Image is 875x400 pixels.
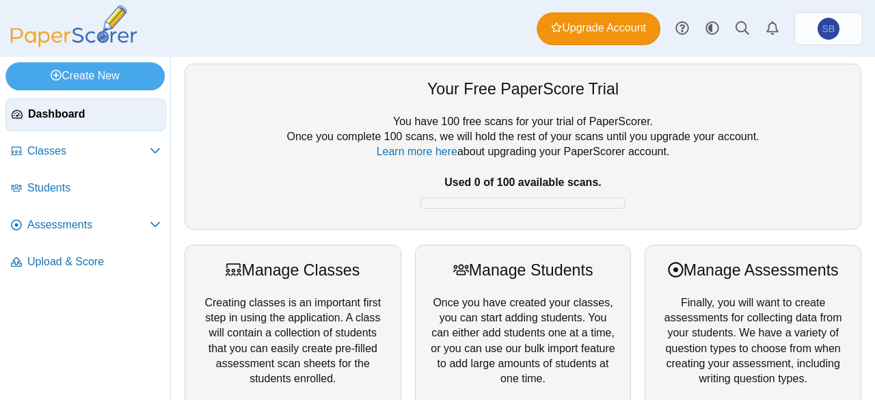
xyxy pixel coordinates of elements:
a: Upgrade Account [537,12,660,45]
div: You have 100 free scans for your trial of PaperScorer. Once you complete 100 scans, we will hold ... [199,114,847,215]
b: Used 0 of 100 available scans. [444,176,601,188]
span: Classes [27,144,150,159]
a: Assessments [5,209,166,242]
img: PaperScorer [5,5,142,47]
a: Classes [5,135,166,168]
span: Assessments [27,217,150,232]
a: PaperScorer [5,38,142,49]
span: Dashboard [28,107,160,122]
div: Your Free PaperScore Trial [199,78,847,100]
a: Alerts [757,14,787,44]
span: Upload & Score [27,254,161,269]
span: Sev Bedis [818,18,839,40]
span: Students [27,181,161,196]
a: Students [5,172,166,205]
a: Create New [5,62,165,90]
div: Manage Assessments [659,259,847,281]
span: Upgrade Account [551,21,646,36]
a: Learn more here [377,146,457,157]
a: Upload & Score [5,246,166,279]
a: Dashboard [5,98,166,131]
a: Sev Bedis [794,12,863,45]
div: Manage Students [429,259,617,281]
span: Sev Bedis [822,24,835,34]
div: Manage Classes [199,259,387,281]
